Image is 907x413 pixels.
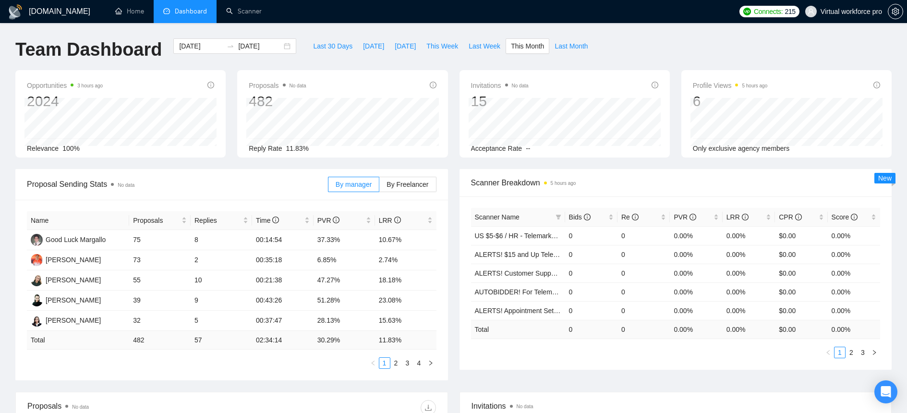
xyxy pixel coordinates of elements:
[517,404,533,409] span: No data
[565,301,617,320] td: 0
[775,301,827,320] td: $0.00
[693,145,790,152] span: Only exclusive agency members
[402,358,413,368] a: 3
[31,276,101,283] a: YB[PERSON_NAME]
[129,331,191,350] td: 482
[670,264,722,282] td: 0.00%
[129,211,191,230] th: Proposals
[652,82,658,88] span: info-circle
[506,38,549,54] button: This Month
[469,41,500,51] span: Last Week
[115,7,144,15] a: homeHome
[414,358,424,368] a: 4
[191,211,252,230] th: Replies
[77,83,103,88] time: 3 hours ago
[785,6,795,17] span: 215
[670,245,722,264] td: 0.00%
[249,92,306,110] div: 482
[379,217,401,224] span: LRR
[272,217,279,223] span: info-circle
[775,226,827,245] td: $0.00
[389,38,421,54] button: [DATE]
[129,270,191,291] td: 55
[475,288,666,296] a: AUTOBIDDER! For Telemarketing in the [GEOGRAPHIC_DATA]
[31,254,43,266] img: DE
[31,316,101,324] a: MA[PERSON_NAME]
[191,311,252,331] td: 5
[46,315,101,326] div: [PERSON_NAME]
[475,307,611,315] a: ALERTS! Appointment Setting or Cold Calling
[191,291,252,311] td: 9
[822,347,834,358] li: Previous Page
[888,4,903,19] button: setting
[556,214,561,220] span: filter
[723,282,775,301] td: 0.00%
[367,357,379,369] button: left
[370,360,376,366] span: left
[430,82,436,88] span: info-circle
[31,255,101,263] a: DE[PERSON_NAME]
[375,250,436,270] td: 2.74%
[632,214,639,220] span: info-circle
[475,213,520,221] span: Scanner Name
[742,214,749,220] span: info-circle
[8,4,23,20] img: logo
[621,213,639,221] span: Re
[617,226,670,245] td: 0
[475,232,566,240] a: US $5-$6 / HR - Telemarketing
[723,301,775,320] td: 0.00%
[463,38,506,54] button: Last Week
[252,250,314,270] td: 00:35:18
[425,357,436,369] button: right
[227,42,234,50] span: to
[426,41,458,51] span: This Week
[252,331,314,350] td: 02:34:14
[129,311,191,331] td: 32
[828,320,880,339] td: 0.00 %
[693,80,768,91] span: Profile Views
[795,214,802,220] span: info-circle
[252,311,314,331] td: 00:37:47
[256,217,279,224] span: Time
[723,245,775,264] td: 0.00%
[475,269,575,277] a: ALERTS! Customer Support USA
[249,145,282,152] span: Reply Rate
[314,291,375,311] td: 51.28%
[390,357,402,369] li: 2
[471,320,565,339] td: Total
[227,42,234,50] span: swap-right
[27,331,129,350] td: Total
[565,226,617,245] td: 0
[394,217,401,223] span: info-circle
[314,270,375,291] td: 47.27%
[358,38,389,54] button: [DATE]
[834,347,845,358] a: 1
[375,270,436,291] td: 18.18%
[62,145,80,152] span: 100%
[674,213,696,221] span: PVR
[471,92,529,110] div: 15
[402,357,413,369] li: 3
[888,8,903,15] span: setting
[226,7,262,15] a: searchScanner
[249,80,306,91] span: Proposals
[472,400,880,412] span: Invitations
[133,215,180,226] span: Proposals
[290,83,306,88] span: No data
[851,214,858,220] span: info-circle
[471,177,881,189] span: Scanner Breakdown
[512,83,529,88] span: No data
[834,347,846,358] li: 1
[828,245,880,264] td: 0.00%
[617,320,670,339] td: 0
[775,264,827,282] td: $0.00
[549,38,593,54] button: Last Month
[754,6,783,17] span: Connects:
[15,38,162,61] h1: Team Dashboard
[551,181,576,186] time: 5 hours ago
[314,311,375,331] td: 28.13%
[395,41,416,51] span: [DATE]
[31,234,43,246] img: GL
[129,230,191,250] td: 75
[333,217,339,223] span: info-circle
